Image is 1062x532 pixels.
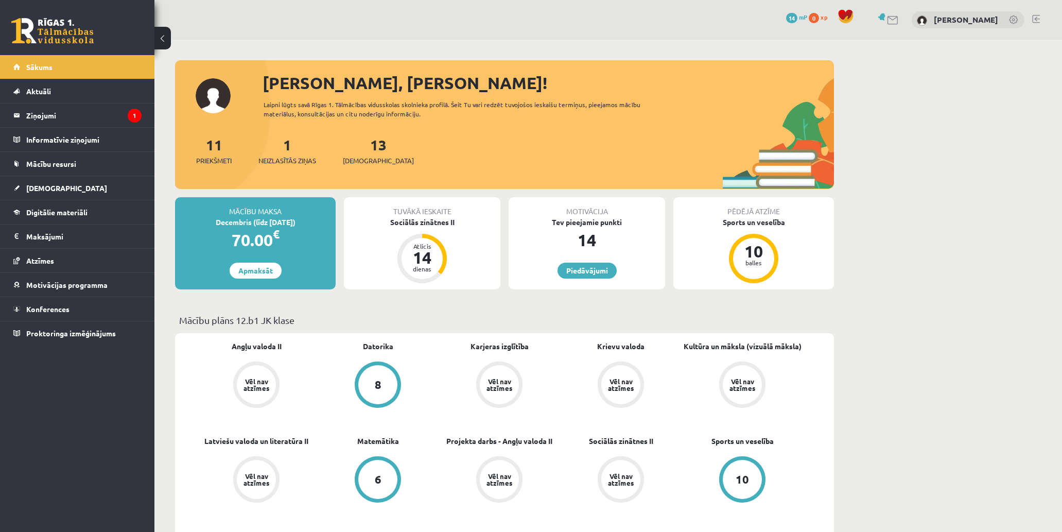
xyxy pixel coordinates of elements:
a: Piedāvājumi [558,263,617,279]
a: Matemātika [357,436,399,447]
div: [PERSON_NAME], [PERSON_NAME]! [263,71,834,95]
a: Latviešu valoda un literatūra II [204,436,308,447]
a: [PERSON_NAME] [934,14,998,25]
a: Vēl nav atzīmes [560,456,682,505]
div: 10 [738,243,769,260]
div: Atlicis [407,243,438,249]
a: Proktoringa izmēģinājums [13,321,142,345]
span: Mācību resursi [26,159,76,168]
a: Datorika [363,341,393,352]
div: 14 [509,228,665,252]
i: 1 [128,109,142,123]
span: xp [821,13,827,21]
a: Aktuāli [13,79,142,103]
a: 14 mP [786,13,807,21]
a: Sociālās zinātnes II Atlicis 14 dienas [344,217,500,285]
a: Rīgas 1. Tālmācības vidusskola [11,18,94,44]
div: Vēl nav atzīmes [485,378,514,391]
div: Vēl nav atzīmes [606,473,635,486]
a: Motivācijas programma [13,273,142,297]
a: Sports un veselība [711,436,774,447]
span: Atzīmes [26,256,54,265]
a: Maksājumi [13,225,142,248]
div: 14 [407,249,438,266]
span: [DEMOGRAPHIC_DATA] [343,156,414,166]
div: Tuvākā ieskaite [344,197,500,217]
div: 8 [375,379,381,390]
a: Krievu valoda [597,341,645,352]
div: Vēl nav atzīmes [242,473,271,486]
div: Vēl nav atzīmes [728,378,757,391]
div: Motivācija [509,197,665,217]
div: dienas [407,266,438,272]
a: 0 xp [809,13,832,21]
a: 11Priekšmeti [196,135,232,166]
a: 10 [682,456,803,505]
a: Ziņojumi1 [13,104,142,127]
div: Mācību maksa [175,197,336,217]
a: Vēl nav atzīmes [439,456,560,505]
a: Kultūra un māksla (vizuālā māksla) [684,341,802,352]
a: [DEMOGRAPHIC_DATA] [13,176,142,200]
div: balles [738,260,769,266]
div: Vēl nav atzīmes [485,473,514,486]
span: Neizlasītās ziņas [258,156,316,166]
a: Digitālie materiāli [13,200,142,224]
div: 10 [736,474,749,485]
a: Vēl nav atzīmes [682,362,803,410]
a: Vēl nav atzīmes [560,362,682,410]
div: Sports un veselība [673,217,834,228]
a: Karjeras izglītība [471,341,529,352]
a: Konferences [13,297,142,321]
a: Mācību resursi [13,152,142,176]
a: 1Neizlasītās ziņas [258,135,316,166]
a: 6 [317,456,439,505]
div: Vēl nav atzīmes [242,378,271,391]
div: Pēdējā atzīme [673,197,834,217]
legend: Ziņojumi [26,104,142,127]
a: Projekta darbs - Angļu valoda II [446,436,552,447]
a: Angļu valoda II [232,341,282,352]
div: Tev pieejamie punkti [509,217,665,228]
span: Motivācijas programma [26,280,108,289]
legend: Maksājumi [26,225,142,248]
span: € [273,227,280,242]
div: 6 [375,474,381,485]
p: Mācību plāns 12.b1 JK klase [179,313,830,327]
a: Vēl nav atzīmes [196,456,317,505]
span: Konferences [26,304,69,314]
div: Vēl nav atzīmes [606,378,635,391]
legend: Informatīvie ziņojumi [26,128,142,151]
a: 8 [317,362,439,410]
a: 13[DEMOGRAPHIC_DATA] [343,135,414,166]
a: Informatīvie ziņojumi [13,128,142,151]
span: Proktoringa izmēģinājums [26,329,116,338]
a: Sports un veselība 10 balles [673,217,834,285]
a: Sākums [13,55,142,79]
a: Atzīmes [13,249,142,272]
div: 70.00 [175,228,336,252]
a: Vēl nav atzīmes [439,362,560,410]
span: 14 [786,13,797,23]
div: Sociālās zinātnes II [344,217,500,228]
span: Digitālie materiāli [26,208,88,217]
a: Vēl nav atzīmes [196,362,317,410]
img: Ralfs Cipulis [917,15,927,26]
a: Sociālās zinātnes II [589,436,653,447]
span: 0 [809,13,819,23]
span: mP [799,13,807,21]
span: Sākums [26,62,53,72]
span: Aktuāli [26,87,51,96]
div: Decembris (līdz [DATE]) [175,217,336,228]
span: [DEMOGRAPHIC_DATA] [26,183,107,193]
div: Laipni lūgts savā Rīgas 1. Tālmācības vidusskolas skolnieka profilā. Šeit Tu vari redzēt tuvojošo... [264,100,659,118]
a: Apmaksāt [230,263,282,279]
span: Priekšmeti [196,156,232,166]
